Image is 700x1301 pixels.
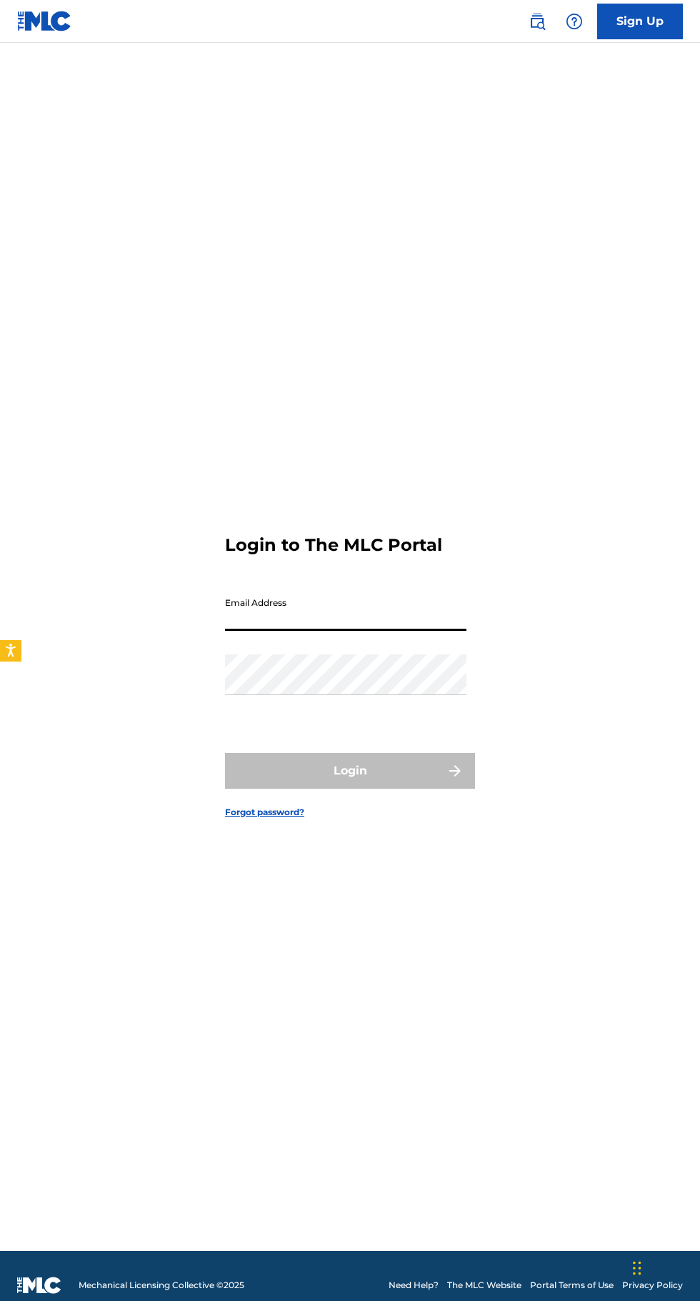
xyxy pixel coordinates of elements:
[566,13,583,30] img: help
[389,1279,439,1292] a: Need Help?
[530,1279,614,1292] a: Portal Terms of Use
[560,7,589,36] div: Help
[225,806,304,819] a: Forgot password?
[447,1279,521,1292] a: The MLC Website
[225,534,442,556] h3: Login to The MLC Portal
[529,13,546,30] img: search
[79,1279,244,1292] span: Mechanical Licensing Collective © 2025
[523,7,551,36] a: Public Search
[633,1247,641,1290] div: Drag
[17,1277,61,1294] img: logo
[622,1279,683,1292] a: Privacy Policy
[629,1232,700,1301] iframe: Chat Widget
[597,4,683,39] a: Sign Up
[17,11,72,31] img: MLC Logo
